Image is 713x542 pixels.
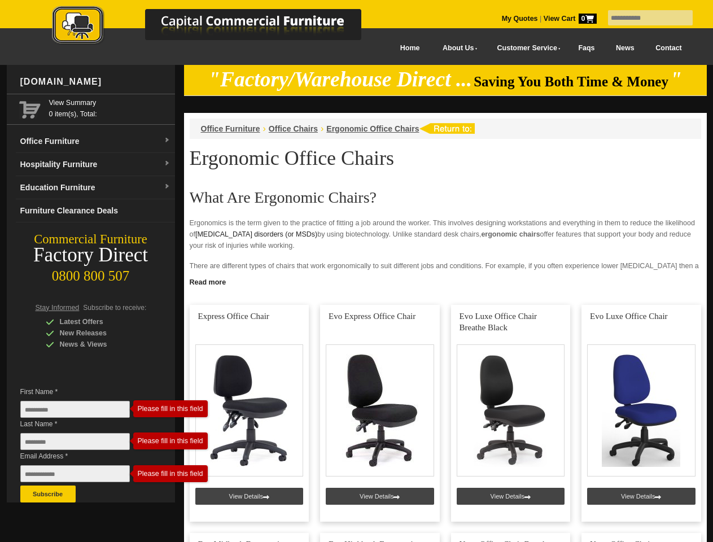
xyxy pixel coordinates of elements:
[670,68,682,91] em: "
[481,230,540,238] strong: ergonomic chairs
[430,36,484,61] a: About Us
[541,15,596,23] a: View Cart0
[16,153,175,176] a: Hospitality Furnituredropdown
[138,470,203,478] div: Please fill in this field
[46,327,153,339] div: New Releases
[138,437,203,445] div: Please fill in this field
[474,74,668,89] span: Saving You Both Time & Money
[164,137,170,144] img: dropdown
[21,6,416,50] a: Capital Commercial Furniture Logo
[208,68,472,91] em: "Factory/Warehouse Direct ...
[20,433,130,450] input: Last Name *
[190,260,701,283] p: There are different types of chairs that work ergonomically to suit different jobs and conditions...
[20,486,76,502] button: Subscribe
[21,6,416,47] img: Capital Commercial Furniture Logo
[263,123,266,134] li: ›
[326,124,419,133] a: Ergonomic Office Chairs
[16,176,175,199] a: Education Furnituredropdown
[164,160,170,167] img: dropdown
[46,316,153,327] div: Latest Offers
[269,124,318,133] a: Office Chairs
[49,97,170,108] a: View Summary
[544,15,597,23] strong: View Cart
[184,274,707,288] a: Click to read more
[138,405,203,413] div: Please fill in this field
[579,14,597,24] span: 0
[484,36,567,61] a: Customer Service
[46,339,153,350] div: News & Views
[190,189,701,206] h2: What Are Ergonomic Chairs?
[645,36,692,61] a: Contact
[16,130,175,153] a: Office Furnituredropdown
[419,123,475,134] img: return to
[7,231,175,247] div: Commercial Furniture
[20,401,130,418] input: First Name *
[195,230,317,238] a: [MEDICAL_DATA] disorders (or MSDs)
[190,217,701,251] p: Ergonomics is the term given to the practice of fitting a job around the worker. This involves de...
[7,247,175,263] div: Factory Direct
[49,97,170,118] span: 0 item(s), Total:
[20,465,130,482] input: Email Address *
[164,183,170,190] img: dropdown
[16,199,175,222] a: Furniture Clearance Deals
[502,15,538,23] a: My Quotes
[20,451,147,462] span: Email Address *
[201,124,260,133] a: Office Furniture
[321,123,323,134] li: ›
[605,36,645,61] a: News
[20,386,147,397] span: First Name *
[16,65,175,99] div: [DOMAIN_NAME]
[20,418,147,430] span: Last Name *
[7,263,175,284] div: 0800 800 507
[190,147,701,169] h1: Ergonomic Office Chairs
[568,36,606,61] a: Faqs
[83,304,146,312] span: Subscribe to receive:
[36,304,80,312] span: Stay Informed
